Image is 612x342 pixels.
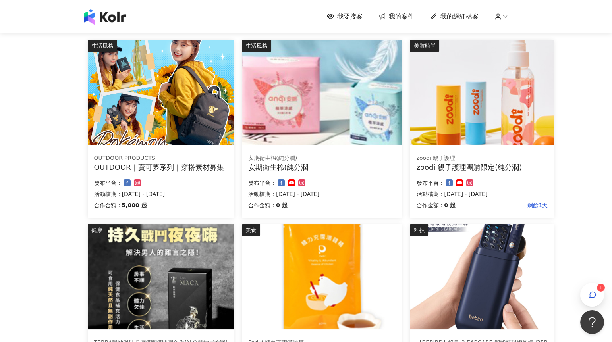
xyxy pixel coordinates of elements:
div: 安期衛生棉(純分潤 [248,162,396,172]
img: logo [84,9,126,25]
p: 發布平台： [248,178,276,188]
a: 我的案件 [378,12,414,21]
p: 活動檔期：[DATE] - [DATE] [248,189,396,199]
img: 【OUTDOOR】寶可夢系列 [88,40,234,145]
p: 0 起 [444,200,456,210]
div: OUTDOOR｜寶可夢系列｜穿搭素材募集 [94,162,228,172]
span: 我的案件 [389,12,414,21]
p: 合作金額： [248,200,276,210]
img: 【BEBIRD】蜂鳥 3 EARCARE 智能可視掏耳棒-i35R [410,224,554,329]
sup: 1 [597,284,605,292]
button: 1 [580,283,604,307]
img: TERRA戰神黑瑪卡 [88,224,234,329]
p: 5,000 起 [122,200,147,210]
div: 美妝時尚 [410,40,439,52]
span: 1 [599,285,602,290]
span: 我的網紅檔案 [440,12,479,21]
p: 發布平台： [416,178,444,188]
a: 我要接案 [327,12,363,21]
div: 生活風格 [242,40,271,52]
p: 剩餘1天 [456,200,548,210]
p: 合作金額： [416,200,444,210]
p: 合作金額： [94,200,122,210]
img: 安期衛生棉 [242,40,402,145]
p: 0 起 [276,200,288,210]
div: 健康 [88,224,106,236]
div: zoodi 親子護理 [416,154,548,162]
a: 我的網紅檔案 [430,12,479,21]
div: 科技 [410,224,428,236]
div: OUTDOOR PRODUCTS [94,154,228,162]
div: zoodi 親子護理團購限定(純分潤) [416,162,548,172]
span: 我要接案 [337,12,363,21]
div: 安期衛生棉(純分潤) [248,154,396,162]
p: 發布平台： [94,178,122,188]
div: 生活風格 [88,40,117,52]
iframe: Help Scout Beacon - Open [580,310,604,334]
div: 美食 [242,224,260,236]
p: 活動檔期：[DATE] - [DATE] [416,189,548,199]
img: Padki 精力充霈滴雞精(團購限定組) [242,224,402,329]
img: zoodi 全系列商品 [410,40,554,145]
p: 活動檔期：[DATE] - [DATE] [94,189,228,199]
